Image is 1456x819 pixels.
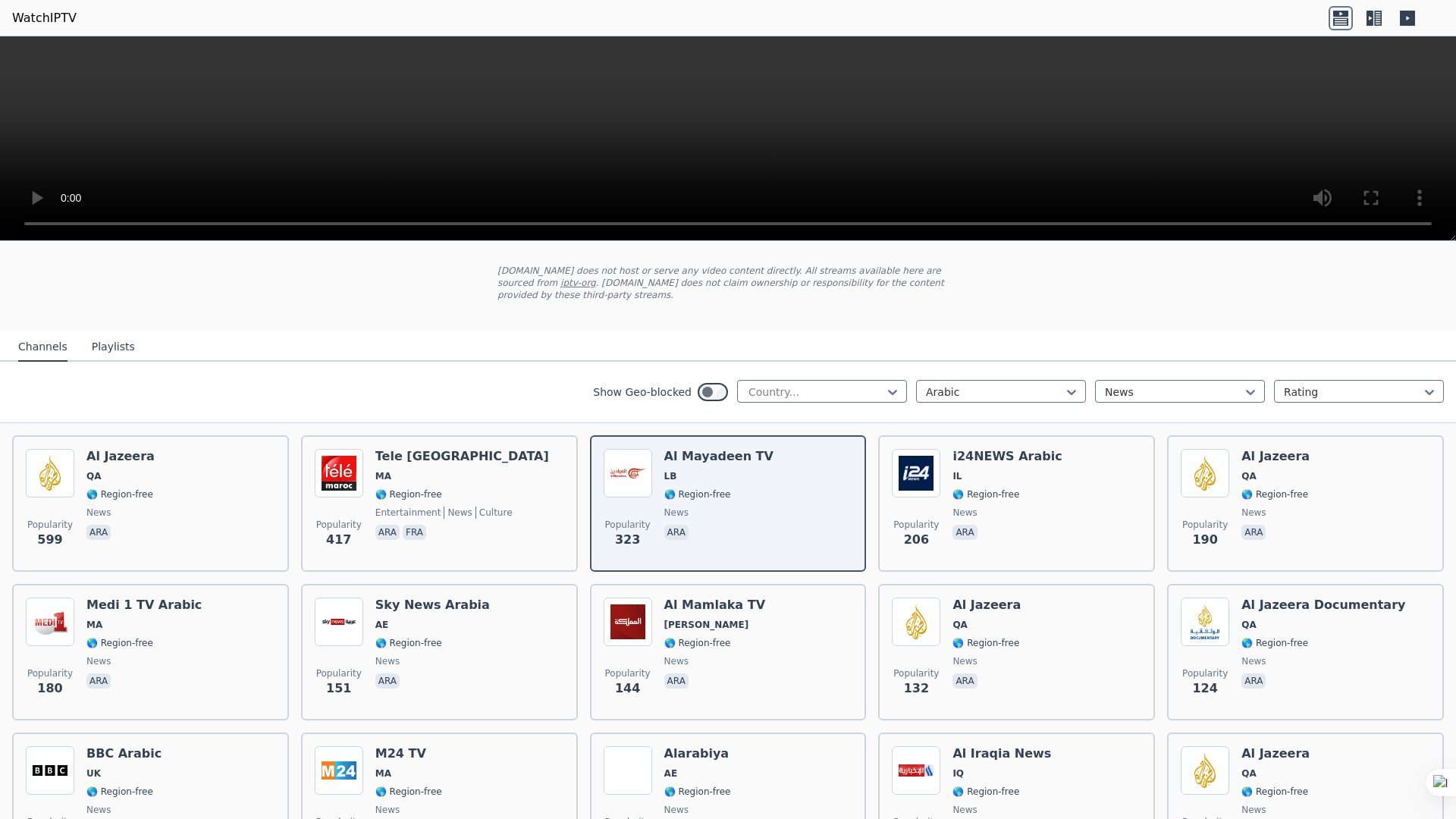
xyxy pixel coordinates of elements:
[952,637,1019,649] span: 🌎 Region-free
[664,804,689,816] span: news
[86,507,111,519] span: news
[1182,519,1228,531] span: Popularity
[615,531,640,549] span: 323
[952,470,962,482] span: IL
[892,598,940,646] img: Al Jazeera
[593,384,692,400] label: Show Geo-blocked
[1192,679,1217,698] span: 124
[1241,767,1257,780] span: QA
[1181,598,1229,646] img: Al Jazeera Documentary
[92,333,135,362] button: Playlists
[664,619,749,631] span: [PERSON_NAME]
[664,470,677,482] span: LB
[664,449,773,464] h6: Al Mayadeen TV
[375,804,400,816] span: news
[1241,655,1266,667] span: news
[375,637,442,649] span: 🌎 Region-free
[86,598,202,613] h6: Medi 1 TV Arabic
[86,449,155,464] h6: Al Jazeera
[952,525,977,540] p: ara
[18,333,67,362] button: Channels
[26,746,74,795] img: BBC Arabic
[893,519,939,531] span: Popularity
[316,667,362,679] span: Popularity
[952,673,977,689] p: ara
[444,507,472,519] span: news
[1241,786,1308,798] span: 🌎 Region-free
[1181,449,1229,497] img: Al Jazeera
[904,679,929,698] span: 132
[952,804,977,816] span: news
[664,767,677,780] span: AE
[664,655,689,667] span: news
[664,525,689,540] p: ara
[315,746,363,795] img: M24 TV
[664,746,731,761] h6: Alarabiya
[952,746,1051,761] h6: Al Iraqia News
[315,449,363,497] img: Tele Maroc
[86,470,102,482] span: QA
[37,679,62,698] span: 180
[86,619,102,631] span: MA
[1181,746,1229,795] img: Al Jazeera
[37,531,62,549] span: 599
[475,507,513,519] span: culture
[952,598,1021,613] h6: Al Jazeera
[952,449,1062,464] h6: i24NEWS Arabic
[604,449,652,497] img: Al Mayadeen TV
[375,767,391,780] span: MA
[1241,746,1310,761] h6: Al Jazeera
[86,746,162,761] h6: BBC Arabic
[86,637,153,649] span: 🌎 Region-free
[952,655,977,667] span: news
[892,746,940,795] img: Al Iraqia News
[1241,673,1266,689] p: ara
[326,531,351,549] span: 417
[1241,598,1405,613] h6: Al Jazeera Documentary
[615,679,640,698] span: 144
[1241,488,1308,500] span: 🌎 Region-free
[664,507,689,519] span: news
[605,667,651,679] span: Popularity
[892,449,940,497] img: i24NEWS Arabic
[375,655,400,667] span: news
[1241,507,1266,519] span: news
[904,531,929,549] span: 206
[952,619,968,631] span: QA
[375,449,549,464] h6: Tele [GEOGRAPHIC_DATA]
[86,488,153,500] span: 🌎 Region-free
[315,598,363,646] img: Sky News Arabia
[86,673,111,689] p: ara
[316,519,362,531] span: Popularity
[326,679,351,698] span: 151
[1241,637,1308,649] span: 🌎 Region-free
[604,746,652,795] img: Alarabiya
[893,667,939,679] span: Popularity
[952,767,964,780] span: IQ
[375,488,442,500] span: 🌎 Region-free
[26,598,74,646] img: Medi 1 TV Arabic
[1241,525,1266,540] p: ara
[497,265,959,301] p: [DOMAIN_NAME] does not host or serve any video content directly. All streams available here are s...
[664,637,731,649] span: 🌎 Region-free
[86,655,111,667] span: news
[403,525,426,540] p: fra
[1241,470,1257,482] span: QA
[375,673,400,689] p: ara
[604,598,652,646] img: Al Mamlaka TV
[664,673,689,689] p: ara
[86,804,111,816] span: news
[12,9,77,27] a: WatchIPTV
[1241,449,1310,464] h6: Al Jazeera
[1182,667,1228,679] span: Popularity
[952,786,1019,798] span: 🌎 Region-free
[952,488,1019,500] span: 🌎 Region-free
[375,598,490,613] h6: Sky News Arabia
[86,525,111,540] p: ara
[375,746,442,761] h6: M24 TV
[375,470,391,482] span: MA
[86,786,153,798] span: 🌎 Region-free
[26,449,74,497] img: Al Jazeera
[1192,531,1217,549] span: 190
[952,507,977,519] span: news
